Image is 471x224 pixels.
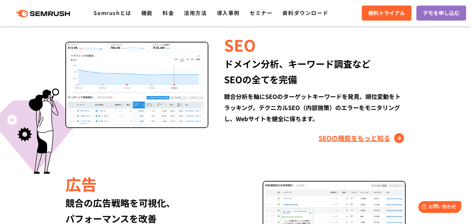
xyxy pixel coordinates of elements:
[319,133,406,143] a: SEOの機能をもっと知る
[217,9,240,17] a: 導入事例
[416,6,466,21] a: デモを申し込む
[368,9,405,17] span: 無料トライアル
[423,9,460,17] span: デモを申し込む
[94,9,131,17] a: Semrushとは
[141,9,153,17] a: 機能
[224,91,406,124] div: 競合分析を軸にSEOのターゲットキーワードを発見、順位変動をトラッキング。テクニカルSEO（内部施策）のエラーをモニタリングし、Webサイトを健全に保ちます。
[163,9,174,17] a: 料金
[184,9,207,17] a: 活用方法
[224,34,406,56] div: SEO
[362,6,411,21] a: 無料トライアル
[65,173,247,195] div: 広告
[250,9,272,17] a: セミナー
[413,199,464,217] iframe: Help widget launcher
[282,9,328,17] a: 資料ダウンロード
[224,56,406,87] div: ドメイン分析、キーワード調査など SEOの全てを完備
